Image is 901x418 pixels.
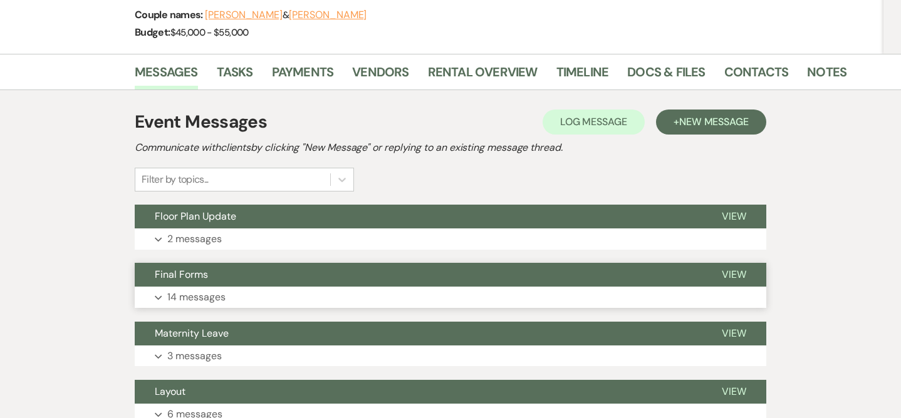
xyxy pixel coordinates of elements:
[135,287,766,308] button: 14 messages
[135,62,198,89] a: Messages
[217,62,253,89] a: Tasks
[807,62,846,89] a: Notes
[722,327,746,340] span: View
[556,62,609,89] a: Timeline
[135,380,702,404] button: Layout
[167,348,222,364] p: 3 messages
[155,327,229,340] span: Maternity Leave
[170,26,249,39] span: $45,000 - $55,000
[135,109,267,135] h1: Event Messages
[135,26,170,39] span: Budget:
[155,385,185,398] span: Layout
[724,62,789,89] a: Contacts
[142,172,209,187] div: Filter by topics...
[167,231,222,247] p: 2 messages
[627,62,705,89] a: Docs & Files
[722,385,746,398] span: View
[205,9,367,21] span: &
[135,140,766,155] h2: Communicate with clients by clicking "New Message" or replying to an existing message thread.
[167,289,226,305] p: 14 messages
[352,62,409,89] a: Vendors
[722,268,746,281] span: View
[702,205,766,228] button: View
[135,263,702,287] button: Final Forms
[679,115,749,128] span: New Message
[702,380,766,404] button: View
[702,263,766,287] button: View
[289,10,367,20] button: [PERSON_NAME]
[135,205,702,228] button: Floor Plan Update
[272,62,334,89] a: Payments
[543,110,645,135] button: Log Message
[135,8,205,21] span: Couple names:
[135,345,766,367] button: 3 messages
[205,10,283,20] button: [PERSON_NAME]
[428,62,538,89] a: Rental Overview
[135,322,702,345] button: Maternity Leave
[656,110,766,135] button: +New Message
[155,268,208,281] span: Final Forms
[560,115,627,128] span: Log Message
[135,228,766,250] button: 2 messages
[155,210,236,223] span: Floor Plan Update
[722,210,746,223] span: View
[702,322,766,345] button: View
